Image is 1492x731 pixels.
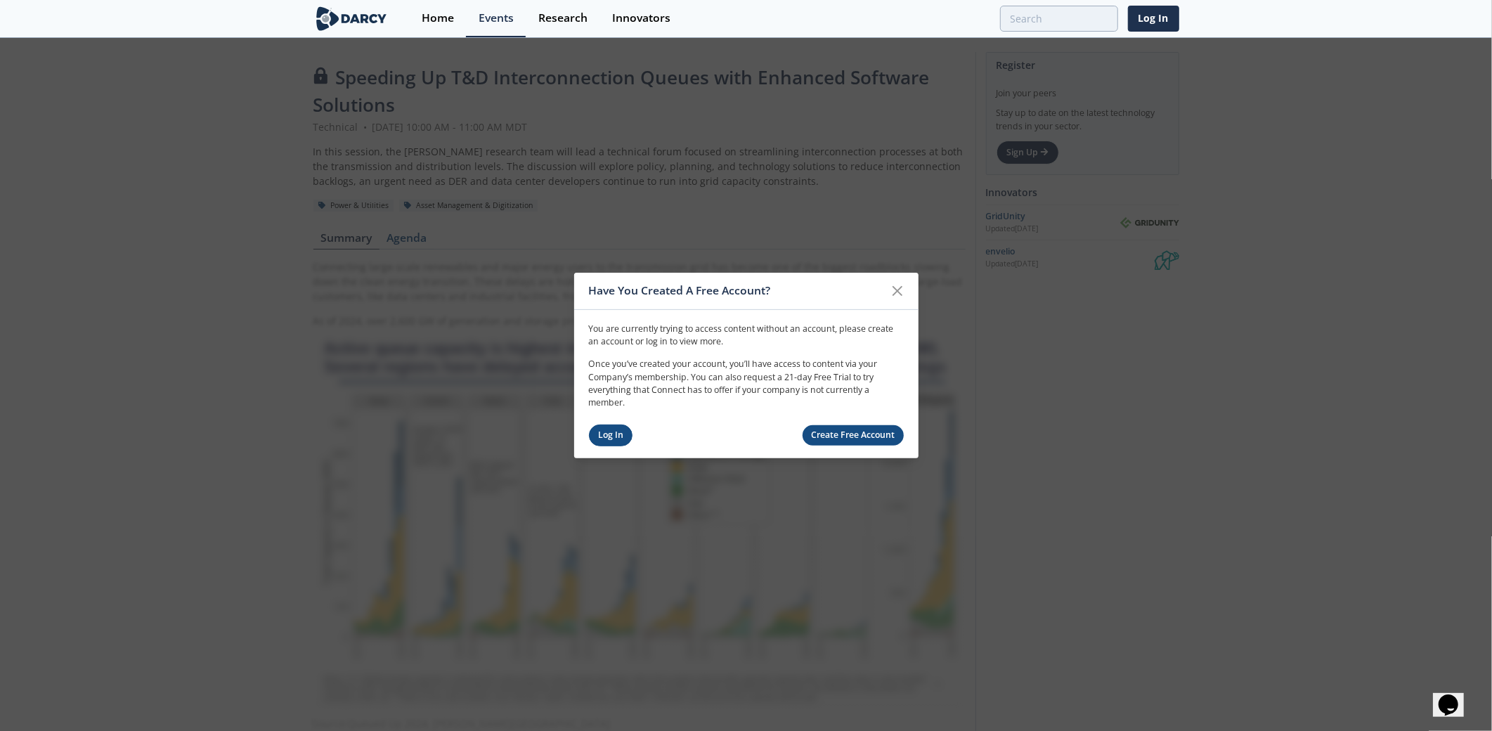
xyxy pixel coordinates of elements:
[589,358,904,410] p: Once you’ve created your account, you’ll have access to content via your Company’s membership. Yo...
[1433,675,1478,717] iframe: chat widget
[313,6,390,31] img: logo-wide.svg
[589,322,904,348] p: You are currently trying to access content without an account, please create an account or log in...
[1000,6,1118,32] input: Advanced Search
[422,13,454,24] div: Home
[538,13,588,24] div: Research
[803,425,904,446] a: Create Free Account
[1128,6,1179,32] a: Log In
[479,13,514,24] div: Events
[612,13,670,24] div: Innovators
[589,278,885,304] div: Have You Created A Free Account?
[589,425,633,446] a: Log In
